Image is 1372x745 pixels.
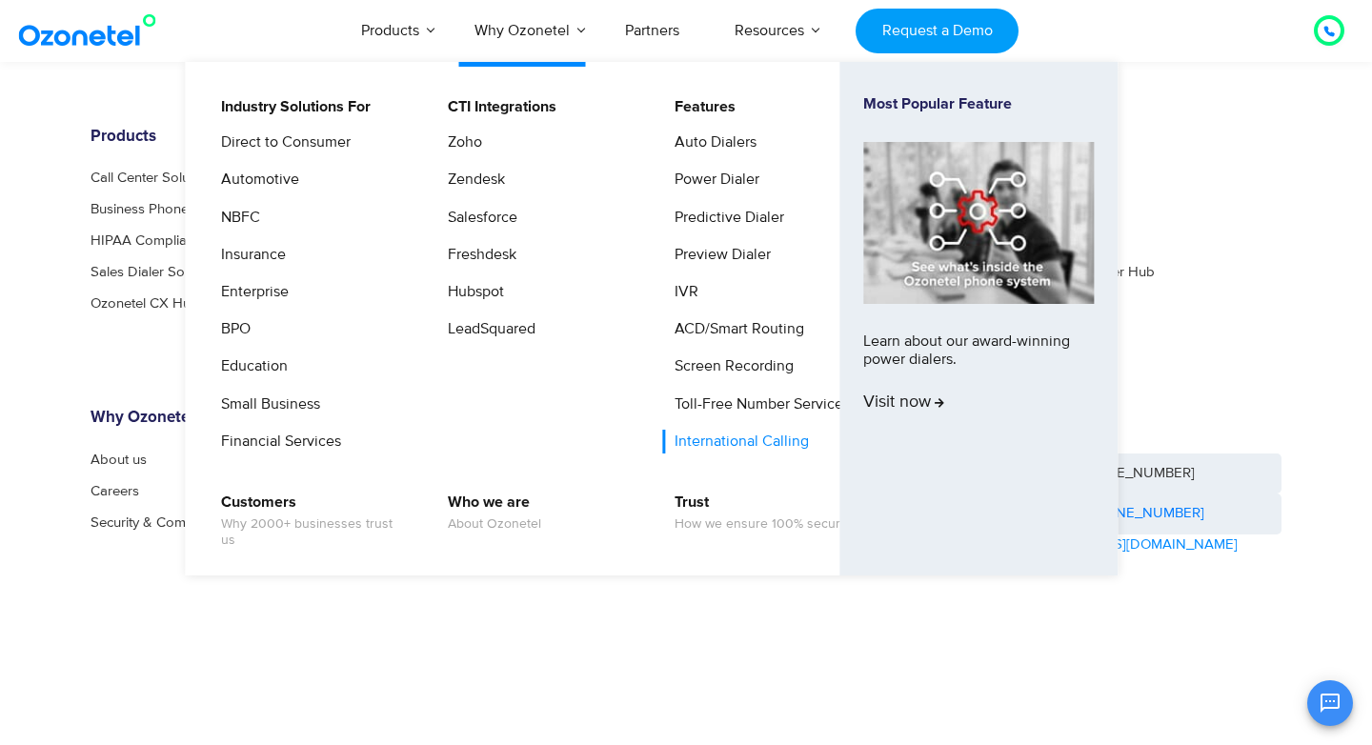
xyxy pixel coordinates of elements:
h6: Resources [1005,128,1281,147]
a: CTI Integrations [435,95,559,119]
a: About us [91,453,147,467]
a: BPO [209,317,253,341]
a: Small Business [209,393,323,416]
h6: Why Ozonetel [91,409,367,428]
span: Why 2000+ businesses trust us [221,516,409,549]
a: NBFC [209,206,263,230]
a: CustomersWhy 2000+ businesses trust us [209,491,412,552]
a: Sales Dialer Solution [91,265,218,279]
span: How we ensure 100% security [675,516,854,533]
a: Features [662,95,738,119]
a: Ozonetel CX Hub [91,296,199,311]
a: Direct to Consumer [209,131,353,154]
span: About Ozonetel [448,516,541,533]
a: HIPAA Compliant Call Center [91,233,270,248]
a: Careers [91,484,139,498]
a: Screen Recording [662,354,797,378]
a: Education [209,354,291,378]
a: Insurance [209,243,289,267]
a: TrustHow we ensure 100% security [662,491,857,535]
img: phone-system-min.jpg [863,142,1094,303]
a: International Calling [662,430,812,453]
a: Power Dialer [662,168,762,191]
h6: Products [91,128,367,147]
a: IVR [662,280,701,304]
span: Visit now [863,393,944,413]
a: Zoho [435,131,485,154]
a: Enterprise [209,280,292,304]
a: Zendesk [435,168,508,191]
a: Hubspot [435,280,507,304]
a: Salesforce [435,206,520,230]
a: Security & Compliance [91,515,230,530]
a: Financial Services [209,430,344,453]
a: Automotive [209,168,302,191]
a: Request a Demo [856,9,1019,53]
a: [EMAIL_ADDRESS][DOMAIN_NAME] [1005,534,1238,556]
a: USA [PHONE_NUMBER] [1005,453,1281,494]
a: Industry Solutions For [209,95,373,119]
a: Most Popular FeatureLearn about our award-winning power dialers.Visit now [863,95,1094,542]
a: Business Phone System [91,202,237,216]
a: LeadSquared [435,317,538,341]
a: Predictive Dialer [662,206,787,230]
a: Call Center Solution [91,171,212,185]
button: Open chat [1307,680,1353,726]
a: Freshdesk [435,243,519,267]
a: Toll-Free Number Services [662,393,853,416]
a: ACD/Smart Routing [662,317,807,341]
a: Who we areAbout Ozonetel [435,491,544,535]
a: Auto Dialers [662,131,759,154]
a: Preview Dialer [662,243,774,267]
